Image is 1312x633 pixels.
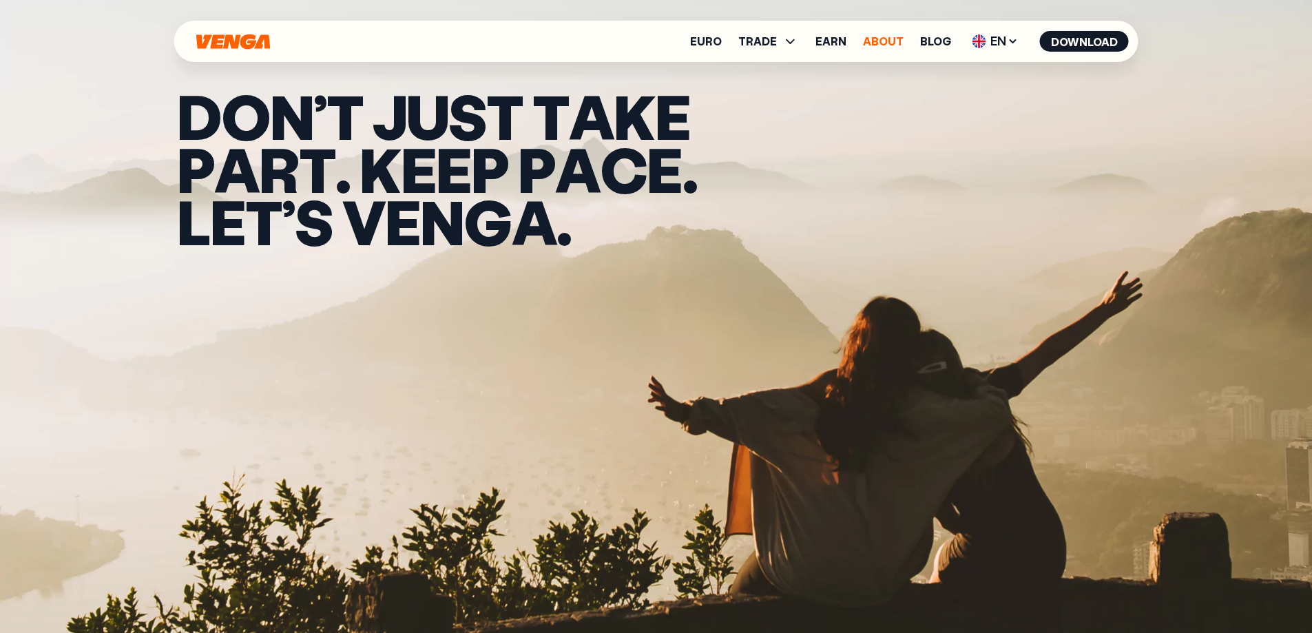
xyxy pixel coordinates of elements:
span: e [401,143,436,196]
span: O [221,90,270,143]
span: . [683,143,697,196]
span: s [448,90,486,143]
span: N [270,90,313,143]
span: c [600,143,647,196]
img: flag-uk [972,34,986,48]
span: ’ [282,195,295,248]
span: g [464,195,511,248]
span: e [210,195,245,248]
span: TRADE [738,33,799,50]
button: Download [1040,31,1129,52]
span: ’ [313,90,326,143]
span: j [373,90,406,143]
span: t [326,90,363,143]
span: t [486,90,523,143]
span: n [420,195,464,248]
span: D [177,90,221,143]
span: s [295,195,333,248]
span: EN [968,30,1023,52]
span: e [436,143,471,196]
span: k [614,90,655,143]
span: a [555,143,600,196]
span: . [335,143,350,196]
span: r [259,143,299,196]
span: p [518,143,555,196]
a: Earn [815,36,846,47]
a: Euro [690,36,722,47]
span: v [342,195,385,248]
span: t [299,143,335,196]
span: a [214,143,259,196]
span: K [360,143,401,196]
span: e [647,143,682,196]
span: p [177,143,214,196]
a: About [863,36,904,47]
span: a [512,195,556,248]
span: u [406,90,448,143]
span: p [471,143,508,196]
span: a [569,90,614,143]
svg: Home [195,34,272,50]
span: e [655,90,690,143]
span: L [177,195,210,248]
span: t [245,195,282,248]
a: Blog [920,36,951,47]
span: t [532,90,569,143]
span: e [385,195,420,248]
span: . [556,195,571,248]
span: TRADE [738,36,777,47]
